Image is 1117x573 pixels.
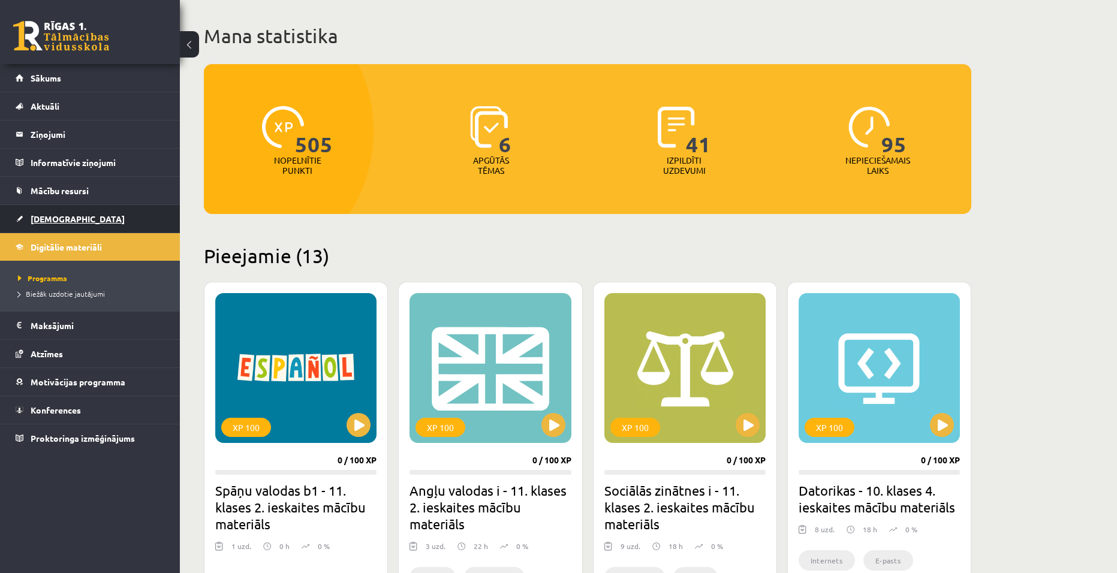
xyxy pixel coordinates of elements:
a: Biežāk uzdotie jautājumi [18,288,168,299]
p: 22 h [474,541,488,551]
a: Informatīvie ziņojumi [16,149,165,176]
a: Atzīmes [16,340,165,367]
span: 41 [686,106,711,155]
p: 18 h [669,541,683,551]
p: Nopelnītie punkti [274,155,321,176]
a: Aktuāli [16,92,165,120]
span: Motivācijas programma [31,376,125,387]
span: Konferences [31,405,81,415]
h2: Spāņu valodas b1 - 11. klases 2. ieskaites mācību materiāls [215,482,377,532]
span: Digitālie materiāli [31,242,102,252]
div: XP 100 [416,418,465,437]
img: icon-clock-7be60019b62300814b6bd22b8e044499b485619524d84068768e800edab66f18.svg [848,106,890,148]
li: E-pasts [863,550,913,571]
legend: Ziņojumi [31,120,165,148]
span: Sākums [31,73,61,83]
a: [DEMOGRAPHIC_DATA] [16,205,165,233]
img: icon-completed-tasks-ad58ae20a441b2904462921112bc710f1caf180af7a3daa7317a5a94f2d26646.svg [658,106,695,148]
span: 6 [499,106,511,155]
span: [DEMOGRAPHIC_DATA] [31,213,125,224]
a: Programma [18,273,168,284]
div: 3 uzd. [426,541,445,559]
span: Mācību resursi [31,185,89,196]
a: Motivācijas programma [16,368,165,396]
span: 505 [295,106,333,155]
a: Konferences [16,396,165,424]
h1: Mana statistika [204,24,971,48]
img: icon-learned-topics-4a711ccc23c960034f471b6e78daf4a3bad4a20eaf4de84257b87e66633f6470.svg [470,106,508,148]
div: 1 uzd. [231,541,251,559]
li: Internets [799,550,855,571]
span: Atzīmes [31,348,63,359]
div: XP 100 [610,418,660,437]
p: Izpildīti uzdevumi [661,155,707,176]
a: Ziņojumi [16,120,165,148]
a: Digitālie materiāli [16,233,165,261]
h2: Angļu valodas i - 11. klases 2. ieskaites mācību materiāls [410,482,571,532]
h2: Datorikas - 10. klases 4. ieskaites mācību materiāls [799,482,960,515]
span: Programma [18,273,67,283]
div: XP 100 [805,418,854,437]
a: Rīgas 1. Tālmācības vidusskola [13,21,109,51]
legend: Informatīvie ziņojumi [31,149,165,176]
p: 0 % [905,524,917,535]
a: Mācību resursi [16,177,165,204]
p: 0 % [318,541,330,551]
div: 8 uzd. [815,524,835,542]
legend: Maksājumi [31,312,165,339]
a: Proktoringa izmēģinājums [16,424,165,452]
a: Sākums [16,64,165,92]
span: Aktuāli [31,101,59,111]
img: icon-xp-0682a9bc20223a9ccc6f5883a126b849a74cddfe5390d2b41b4391c66f2066e7.svg [262,106,304,148]
span: 95 [881,106,907,155]
span: Proktoringa izmēģinājums [31,433,135,444]
div: XP 100 [221,418,271,437]
a: Maksājumi [16,312,165,339]
p: 0 % [711,541,723,551]
p: 18 h [863,524,877,535]
h2: Sociālās zinātnes i - 11. klases 2. ieskaites mācību materiāls [604,482,766,532]
p: 0 h [279,541,290,551]
p: 0 % [516,541,528,551]
p: Apgūtās tēmas [468,155,514,176]
p: Nepieciešamais laiks [845,155,910,176]
span: Biežāk uzdotie jautājumi [18,289,105,298]
div: 9 uzd. [621,541,640,559]
h2: Pieejamie (13) [204,244,971,267]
